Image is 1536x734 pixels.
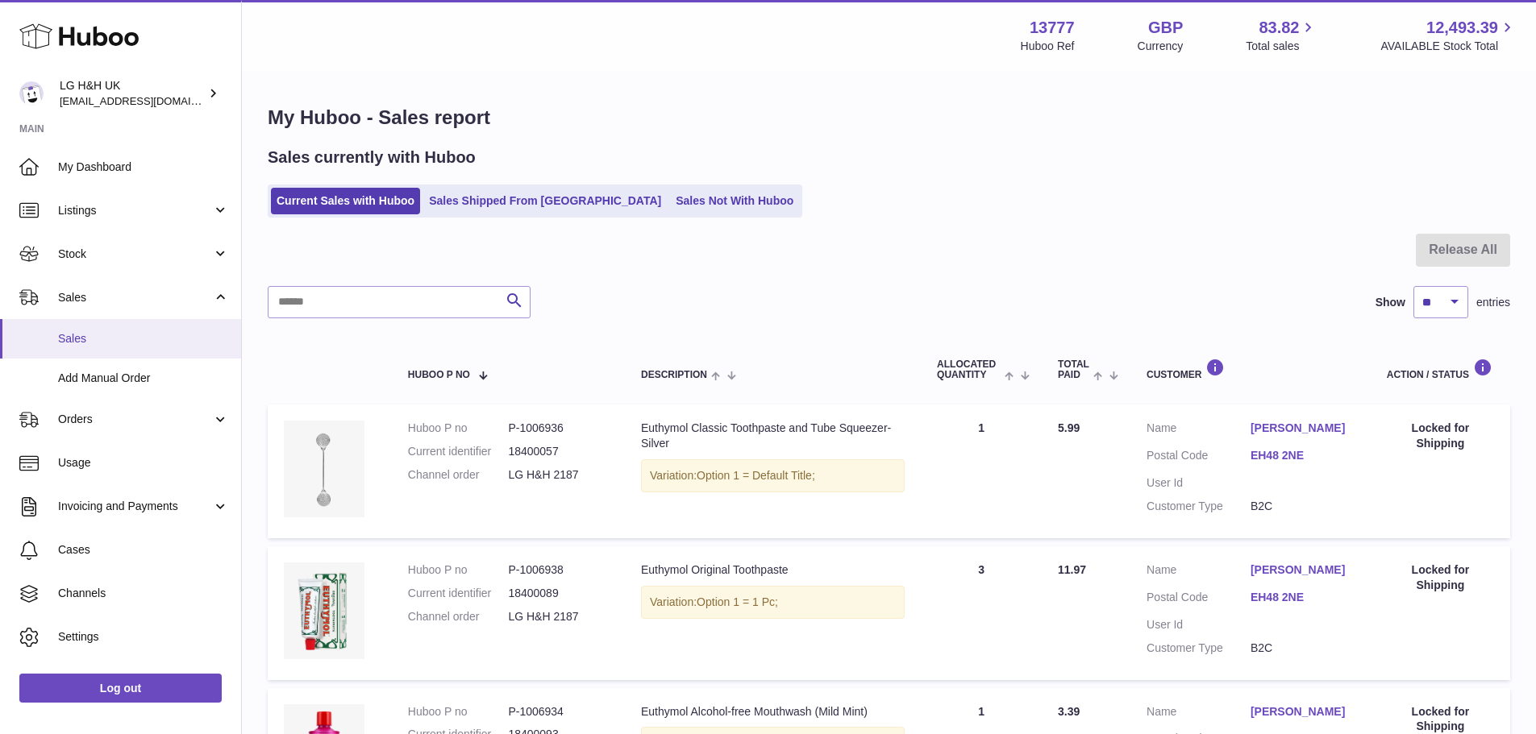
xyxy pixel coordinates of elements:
dt: Current identifier [408,444,509,459]
dt: Huboo P no [408,562,509,578]
span: Stock [58,247,212,262]
span: Sales [58,290,212,305]
span: Invoicing and Payments [58,499,212,514]
dd: 18400057 [508,444,609,459]
dt: Name [1147,704,1251,724]
strong: GBP [1148,17,1183,39]
dt: User Id [1147,617,1251,632]
span: Settings [58,629,229,645]
span: Description [641,370,707,380]
a: 12,493.39 AVAILABLE Stock Total [1380,17,1517,54]
span: Total sales [1246,39,1317,54]
a: Current Sales with Huboo [271,188,420,214]
dt: User Id [1147,475,1251,491]
dt: Current identifier [408,586,509,601]
dt: Channel order [408,609,509,624]
a: Sales Shipped From [GEOGRAPHIC_DATA] [423,188,667,214]
div: Locked for Shipping [1387,421,1494,451]
dd: P-1006934 [508,704,609,719]
a: EH48 2NE [1251,448,1355,463]
a: [PERSON_NAME] [1251,421,1355,436]
img: Euthymol_Classic_Toothpaste_and_Tube_Squeezer-Silver-Image-4.webp [284,421,364,517]
div: Euthymol Classic Toothpaste and Tube Squeezer-Silver [641,421,905,451]
span: Option 1 = Default Title; [697,469,815,482]
div: LG H&H UK [60,78,205,109]
dd: 18400089 [508,586,609,601]
dt: Customer Type [1147,641,1251,656]
div: Customer [1147,359,1355,380]
label: Show [1376,295,1405,310]
dd: B2C [1251,641,1355,656]
div: Euthymol Alcohol-free Mouthwash (Mild Mint) [641,704,905,719]
dt: Name [1147,562,1251,582]
span: Usage [58,455,229,471]
a: [PERSON_NAME] [1251,704,1355,719]
span: Huboo P no [408,370,470,380]
h1: My Huboo - Sales report [268,105,1510,131]
dt: Postal Code [1147,590,1251,609]
span: entries [1476,295,1510,310]
span: [EMAIL_ADDRESS][DOMAIN_NAME] [60,94,237,107]
div: Action / Status [1387,359,1494,380]
span: Listings [58,203,212,218]
dt: Channel order [408,467,509,483]
h2: Sales currently with Huboo [268,147,476,168]
a: Log out [19,674,222,703]
dt: Postal Code [1147,448,1251,467]
dd: LG H&H 2187 [508,467,609,483]
dd: P-1006936 [508,421,609,436]
a: Sales Not With Huboo [670,188,799,214]
dd: B2C [1251,499,1355,514]
dt: Huboo P no [408,704,509,719]
span: 11.97 [1058,563,1086,576]
span: Add Manual Order [58,371,229,386]
a: [PERSON_NAME] [1251,562,1355,578]
dt: Name [1147,421,1251,440]
div: Huboo Ref [1021,39,1075,54]
dd: P-1006938 [508,562,609,578]
dt: Huboo P no [408,421,509,436]
span: 12,493.39 [1426,17,1498,39]
span: ALLOCATED Quantity [937,359,1001,380]
div: Currency [1138,39,1184,54]
span: 5.99 [1058,421,1080,434]
a: EH48 2NE [1251,590,1355,605]
span: My Dashboard [58,160,229,175]
a: 83.82 Total sales [1246,17,1317,54]
span: 3.39 [1058,705,1080,718]
td: 1 [921,404,1042,538]
dt: Customer Type [1147,499,1251,514]
div: Euthymol Original Toothpaste [641,562,905,578]
img: veechen@lghnh.co.uk [19,81,44,106]
div: Variation: [641,459,905,492]
img: Euthymol_Original_Toothpaste_Image-1.webp [284,562,364,659]
div: Locked for Shipping [1387,562,1494,593]
span: AVAILABLE Stock Total [1380,39,1517,54]
div: Variation: [641,586,905,619]
span: Total paid [1058,359,1089,380]
dd: LG H&H 2187 [508,609,609,624]
span: Orders [58,412,212,427]
span: Channels [58,586,229,601]
strong: 13777 [1030,17,1075,39]
span: Sales [58,331,229,346]
td: 3 [921,546,1042,680]
span: Option 1 = 1 Pc; [697,595,778,608]
span: 83.82 [1259,17,1299,39]
span: Cases [58,542,229,558]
